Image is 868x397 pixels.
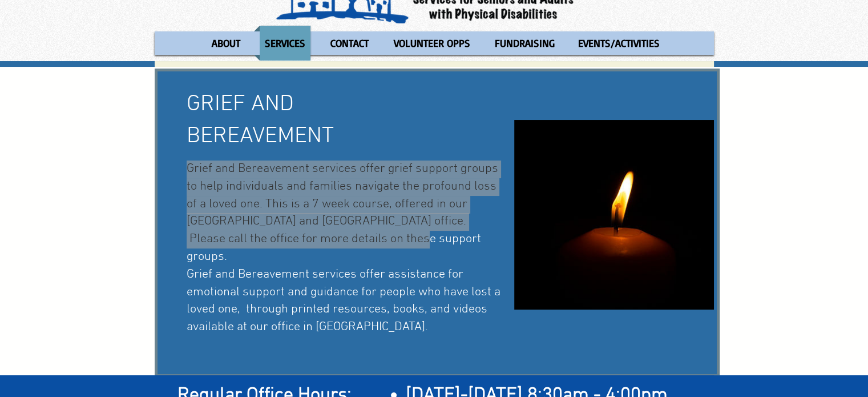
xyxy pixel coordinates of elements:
p: CONTACT [325,26,374,61]
a: ABOUT [200,26,251,61]
nav: Site [155,26,714,61]
a: SERVICES [254,26,316,61]
p: FUNDRAISING [490,26,560,61]
p: EVENTS/ACTIVITIES [573,26,665,61]
p: VOLUNTEER OPPS [389,26,475,61]
span: GRIEF AND BEREAVEMENT [187,91,334,150]
span: Grief and Bereavement services offer grief support groups to help individuals and families naviga... [187,161,500,335]
p: ABOUT [207,26,245,61]
a: VOLUNTEER OPPS [383,26,481,61]
a: FUNDRAISING [484,26,564,61]
p: SERVICES [260,26,310,61]
a: EVENTS/ACTIVITIES [567,26,671,61]
a: CONTACT [319,26,380,61]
